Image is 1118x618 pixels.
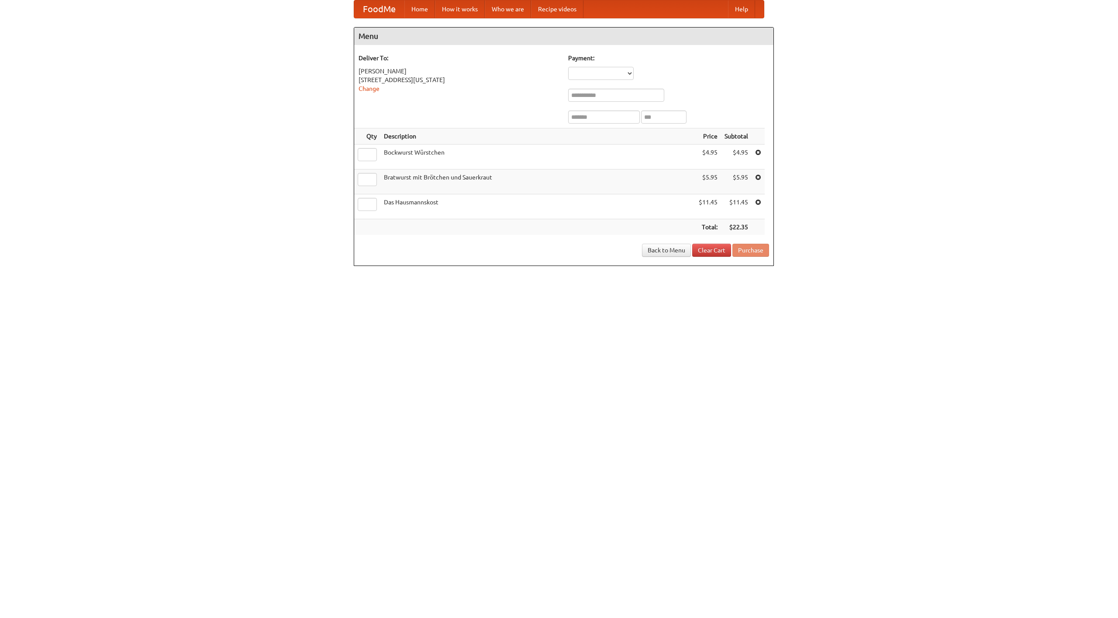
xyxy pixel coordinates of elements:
[380,169,695,194] td: Bratwurst mit Brötchen und Sauerkraut
[354,128,380,145] th: Qty
[695,145,721,169] td: $4.95
[354,28,773,45] h4: Menu
[721,128,752,145] th: Subtotal
[695,219,721,235] th: Total:
[359,54,559,62] h5: Deliver To:
[732,244,769,257] button: Purchase
[380,145,695,169] td: Bockwurst Würstchen
[721,145,752,169] td: $4.95
[359,85,380,92] a: Change
[692,244,731,257] a: Clear Cart
[695,169,721,194] td: $5.95
[359,76,559,84] div: [STREET_ADDRESS][US_STATE]
[728,0,755,18] a: Help
[721,219,752,235] th: $22.35
[380,194,695,219] td: Das Hausmannskost
[404,0,435,18] a: Home
[721,169,752,194] td: $5.95
[435,0,485,18] a: How it works
[642,244,691,257] a: Back to Menu
[695,194,721,219] td: $11.45
[354,0,404,18] a: FoodMe
[359,67,559,76] div: [PERSON_NAME]
[485,0,531,18] a: Who we are
[568,54,769,62] h5: Payment:
[695,128,721,145] th: Price
[721,194,752,219] td: $11.45
[380,128,695,145] th: Description
[531,0,583,18] a: Recipe videos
